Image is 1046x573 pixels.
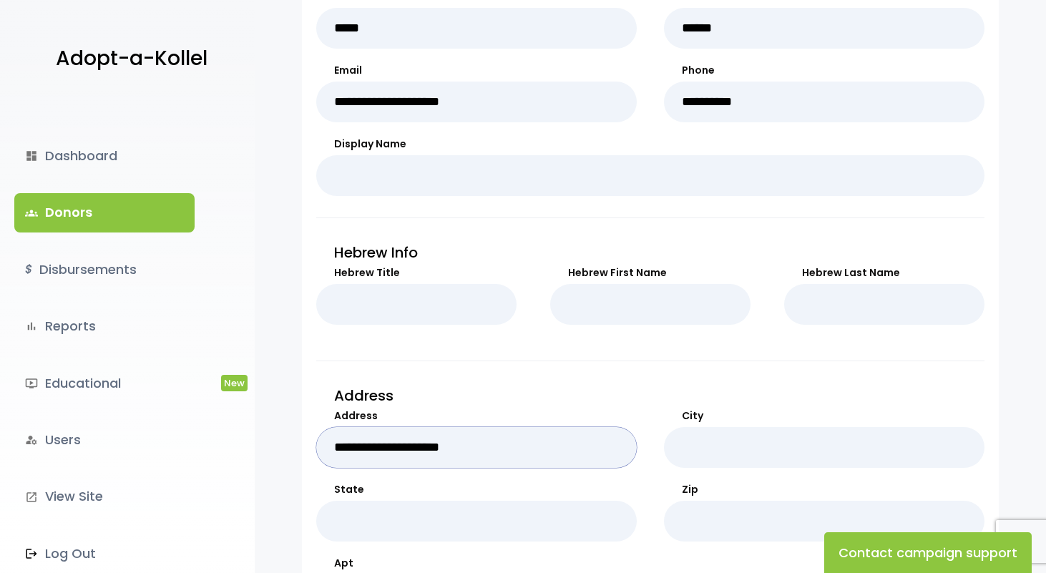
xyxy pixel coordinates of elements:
[316,408,637,423] label: Address
[14,534,195,573] a: Log Out
[56,41,207,77] p: Adopt-a-Kollel
[221,375,248,391] span: New
[316,240,984,265] p: Hebrew Info
[25,377,38,390] i: ondemand_video
[25,491,38,504] i: launch
[664,63,984,78] label: Phone
[550,265,751,280] label: Hebrew First Name
[316,63,637,78] label: Email
[25,150,38,162] i: dashboard
[25,434,38,446] i: manage_accounts
[664,408,984,423] label: City
[14,250,195,289] a: $Disbursements
[784,265,984,280] label: Hebrew Last Name
[316,482,637,497] label: State
[664,482,984,497] label: Zip
[25,320,38,333] i: bar_chart
[14,193,195,232] a: groupsDonors
[14,137,195,175] a: dashboardDashboard
[316,556,637,571] label: Apt
[14,364,195,403] a: ondemand_videoEducationalNew
[824,532,1032,573] button: Contact campaign support
[25,260,32,280] i: $
[14,477,195,516] a: launchView Site
[316,265,517,280] label: Hebrew Title
[25,207,38,220] span: groups
[316,383,984,408] p: Address
[49,24,207,94] a: Adopt-a-Kollel
[316,137,984,152] label: Display Name
[14,421,195,459] a: manage_accountsUsers
[14,307,195,346] a: bar_chartReports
